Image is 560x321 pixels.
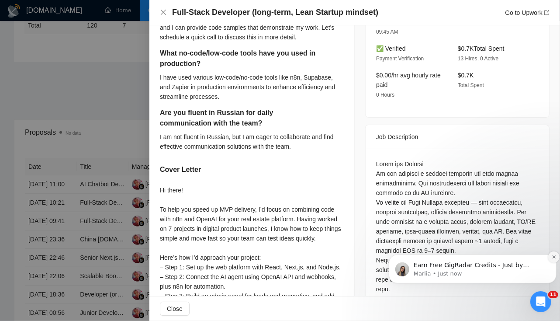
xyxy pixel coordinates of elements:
span: Total Spent [458,82,484,88]
span: 13 Hires, 0 Active [458,56,498,62]
span: $0.7K Total Spent [458,45,505,52]
span: $0.00/hr avg hourly rate paid [376,72,441,88]
span: Payment Verification [376,56,424,62]
span: $0.7K [458,72,474,79]
h5: What no-code/low-code tools have you used in production? [160,48,316,69]
button: Close [160,302,190,316]
span: 11 [548,291,558,298]
iframe: Intercom notifications message [385,236,560,297]
div: Job Description [376,125,539,149]
span: ✅ Verified [376,45,406,52]
span: 0 Hours [376,92,394,98]
span: Close [167,304,183,314]
span: close [160,9,167,16]
h4: Full-Stack Developer (long-term, Lean Startup mindset) [172,7,378,18]
h5: Are you fluent in Russian for daily communication with the team? [160,108,316,129]
button: Close [160,9,167,16]
div: I have extensive experience with Next.js, Node.js, and PostgreSQL, and I can provide code samples... [160,13,344,42]
a: Go to Upworkexport [505,9,550,16]
div: I am not fluent in Russian, but I am eager to collaborate and find effective communication soluti... [160,132,344,151]
iframe: Intercom live chat [530,291,551,312]
h5: Cover Letter [160,164,201,175]
div: I have used various low-code/no-code tools like n8n, Supabase, and Zapier in production environme... [160,73,344,101]
span: export [544,10,550,15]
